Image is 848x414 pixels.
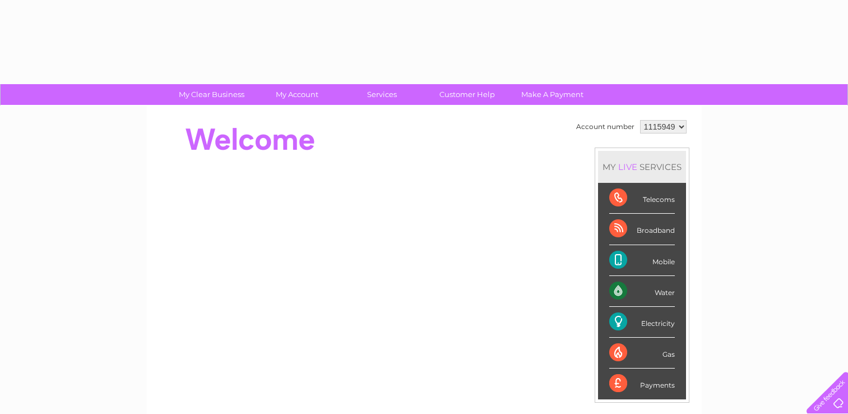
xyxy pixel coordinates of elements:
[165,84,258,105] a: My Clear Business
[421,84,513,105] a: Customer Help
[598,151,686,183] div: MY SERVICES
[616,162,640,172] div: LIVE
[609,276,675,307] div: Water
[609,183,675,214] div: Telecoms
[609,369,675,399] div: Payments
[573,117,637,136] td: Account number
[609,338,675,369] div: Gas
[609,307,675,338] div: Electricity
[609,214,675,245] div: Broadband
[251,84,343,105] a: My Account
[609,245,675,276] div: Mobile
[506,84,599,105] a: Make A Payment
[336,84,428,105] a: Services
